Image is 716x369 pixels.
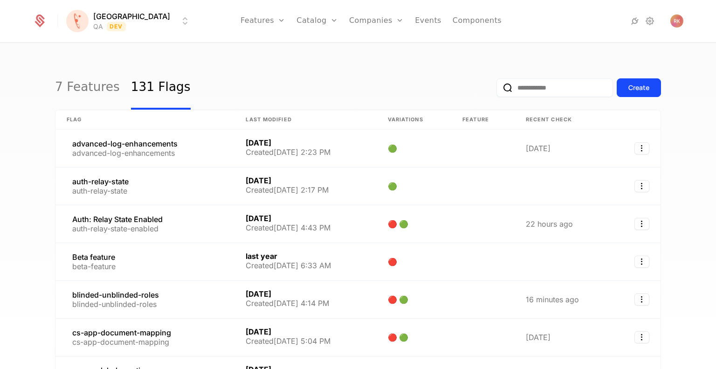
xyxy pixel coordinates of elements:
[634,331,649,343] button: Select action
[93,22,103,31] div: QA
[451,110,515,130] th: Feature
[644,15,655,27] a: Settings
[617,78,661,97] button: Create
[670,14,683,28] button: Open user button
[93,11,170,22] span: [GEOGRAPHIC_DATA]
[234,110,376,130] th: Last Modified
[107,22,126,31] span: Dev
[66,10,89,32] img: Florence
[634,293,649,306] button: Select action
[629,15,640,27] a: Integrations
[634,180,649,192] button: Select action
[515,110,613,130] th: Recent check
[634,142,649,154] button: Select action
[131,66,191,110] a: 131 Flags
[634,256,649,268] button: Select action
[377,110,452,130] th: Variations
[634,218,649,230] button: Select action
[628,83,649,92] div: Create
[670,14,683,28] img: Radoslav Kolaric
[55,110,234,130] th: Flag
[69,11,191,31] button: Select environment
[55,66,120,110] a: 7 Features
